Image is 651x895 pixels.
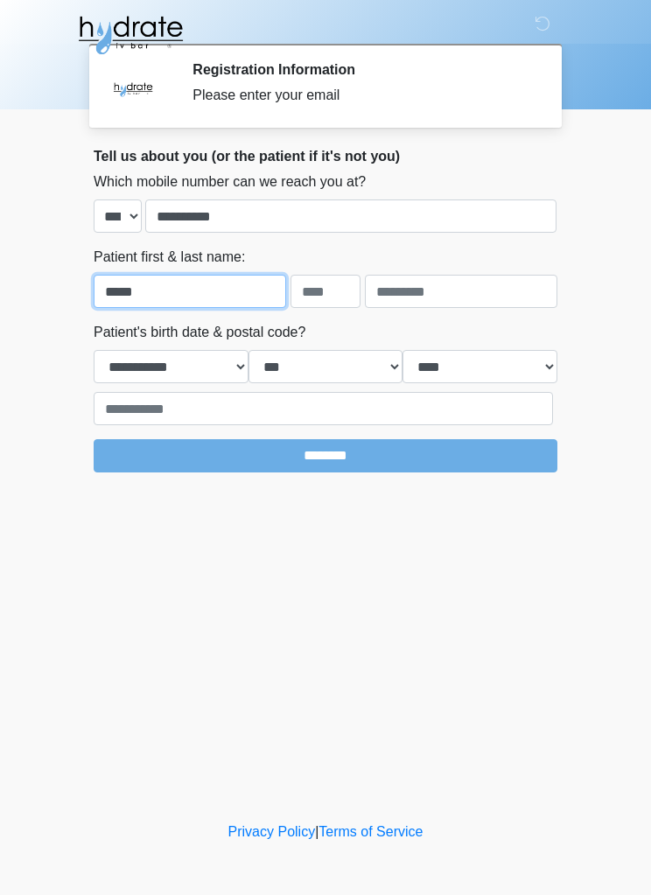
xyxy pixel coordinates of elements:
a: Terms of Service [318,824,423,839]
img: Agent Avatar [107,61,159,114]
label: Patient's birth date & postal code? [94,322,305,343]
a: | [315,824,318,839]
div: Please enter your email [192,85,531,106]
img: Hydrate IV Bar - Glendale Logo [76,13,185,57]
label: Patient first & last name: [94,247,245,268]
h2: Tell us about you (or the patient if it's not you) [94,148,557,164]
label: Which mobile number can we reach you at? [94,171,366,192]
a: Privacy Policy [228,824,316,839]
